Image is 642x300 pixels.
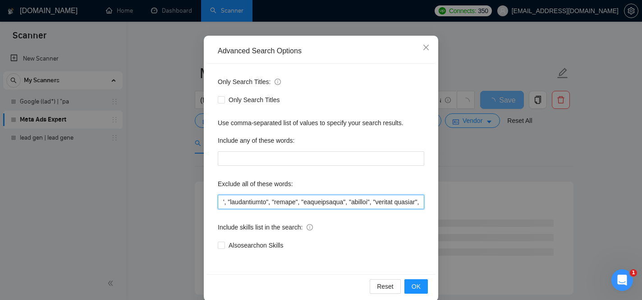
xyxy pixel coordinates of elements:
span: OK [412,281,421,291]
span: info-circle [275,79,281,85]
span: Only Search Titles [225,95,284,105]
span: Reset [377,281,394,291]
button: Reset [370,279,401,294]
span: Also search on Skills [225,240,287,250]
div: Advanced Search Options [218,46,424,56]
span: 1 [630,269,637,277]
label: Include any of these words: [218,133,294,148]
span: Include skills list in the search: [218,222,313,232]
button: Close [414,36,438,60]
span: Only Search Titles: [218,77,281,87]
span: close [422,44,430,51]
div: Use comma-separated list of values to specify your search results. [218,118,424,128]
button: OK [404,279,428,294]
span: info-circle [307,224,313,230]
label: Exclude all of these words: [218,177,293,191]
iframe: Intercom live chat [611,269,633,291]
